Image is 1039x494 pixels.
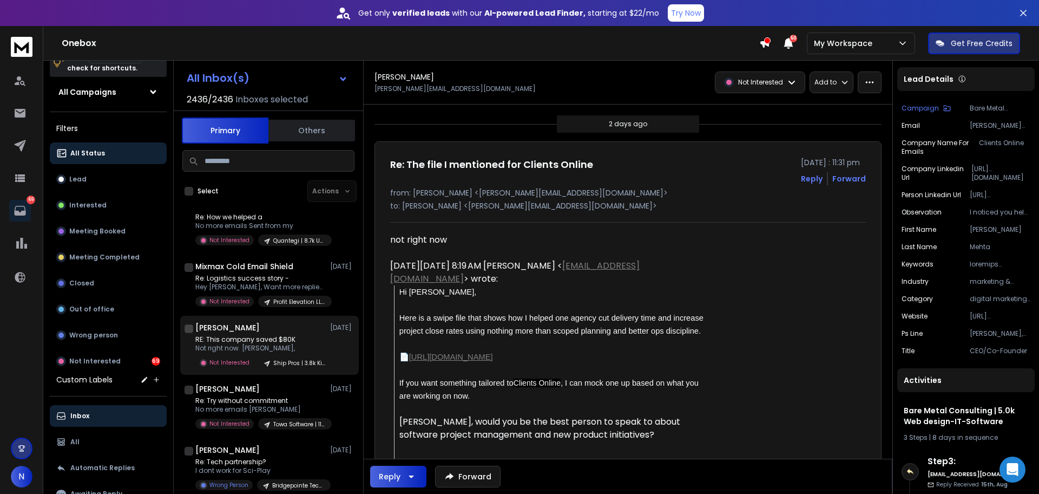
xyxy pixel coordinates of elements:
[330,385,354,393] p: [DATE]
[50,246,167,268] button: Meeting Completed
[69,227,126,236] p: Meeting Booked
[70,149,105,158] p: All Status
[390,233,706,246] div: not right now
[970,312,1030,321] p: [URL][DOMAIN_NAME]
[399,353,493,361] span: 📄
[27,196,35,204] p: 69
[904,405,1028,427] h1: Bare Metal Consulting | 5.0k Web design-IT-Software
[801,157,866,168] p: [DATE] : 11:31 pm
[50,194,167,216] button: Interested
[902,191,961,199] p: Person Linkedin Url
[187,93,233,106] span: 2436 / 2436
[981,480,1008,489] span: 15th, Aug
[50,324,167,346] button: Wrong person
[209,420,249,428] p: Not Interested
[399,314,706,335] span: Here is a swipe file that shows how I helped one agency cut delivery time and increase project cl...
[11,466,32,487] button: N
[9,200,31,222] a: 69
[195,213,325,222] p: Re: How we helped a
[399,288,477,296] span: Hi [PERSON_NAME],
[902,347,915,355] p: Title
[69,279,94,288] p: Closed
[235,93,308,106] h3: Inboxes selected
[209,481,248,489] p: Wrong Person
[970,347,1030,355] p: CEO/Co-Founder
[390,187,866,198] p: from: [PERSON_NAME] <[PERSON_NAME][EMAIL_ADDRESS][DOMAIN_NAME]>
[609,120,647,128] p: 2 days ago
[209,359,249,367] p: Not Interested
[50,142,167,164] button: All Status
[50,168,167,190] button: Lead
[358,8,659,18] p: Get only with our starting at $22/mo
[62,37,759,50] h1: Onebox
[902,104,939,113] p: Campaign
[970,243,1030,251] p: Mehta
[50,298,167,320] button: Out of office
[195,458,325,466] p: Re: Tech partnership?
[814,38,877,49] p: My Workspace
[69,305,114,314] p: Out of office
[902,139,979,156] p: Company Name for Emails
[195,405,325,414] p: No more emails [PERSON_NAME]
[390,157,593,172] h1: Re: The file I mentioned for Clients Online
[902,295,933,303] p: Category
[268,119,355,142] button: Others
[928,455,1022,468] h6: Step 3 :
[178,67,357,89] button: All Inbox(s)
[392,8,450,18] strong: verified leads
[970,329,1030,338] p: [PERSON_NAME], would you be the best person to speak to about software project management and new...
[330,446,354,454] p: [DATE]
[209,297,249,305] p: Not Interested
[902,208,942,217] p: Observation
[902,329,923,338] p: Ps Line
[902,312,928,321] p: Website
[970,260,1030,269] p: loremips dolorsitame, cons adipiscinge, seddoe temporincid, utlabor etdoloremag, aliqua enimadmin...
[897,368,1035,392] div: Activities
[390,259,706,285] div: [DATE][DATE] 8:19 AM [PERSON_NAME] < > wrote:
[50,81,167,103] button: All Campaigns
[50,272,167,294] button: Closed
[195,222,325,230] p: No more emails Sent from my
[390,200,866,211] p: to: [PERSON_NAME] <[PERSON_NAME][EMAIL_ADDRESS][DOMAIN_NAME]>
[970,277,1030,286] p: marketing & advertising
[11,37,32,57] img: logo
[970,104,1030,113] p: Bare Metal Consulting | 5.0k Web design-IT-Software
[928,470,1022,478] h6: [EMAIL_ADDRESS][DOMAIN_NAME]
[902,121,920,130] p: Email
[195,322,260,333] h1: [PERSON_NAME]
[738,78,783,87] p: Not Interested
[390,259,640,285] a: [EMAIL_ADDRESS][DOMAIN_NAME]
[801,173,823,184] button: Reply
[187,73,249,83] h1: All Inbox(s)
[273,237,325,245] p: Quantegi | 8.7k US Venture Capital
[399,379,701,400] span: If you want something tailored to , I can mock one up based on what you are working on now.
[50,431,167,453] button: All
[195,396,325,405] p: Re: Try without commitment
[970,295,1030,303] p: digital marketing companies
[195,344,325,353] p: Not right now. [PERSON_NAME],
[370,466,426,487] button: Reply
[979,139,1030,156] p: Clients Online
[409,353,493,361] a: [URL][DOMAIN_NAME]
[195,274,325,283] p: Re: Logistics success story -
[69,331,118,340] p: Wrong person
[435,466,501,487] button: Forward
[832,173,866,184] div: Forward
[195,383,260,394] h1: [PERSON_NAME]
[273,359,325,367] p: Ship Pros | 3.8k Kitchenware Industry
[904,433,928,442] span: 3 Steps
[69,175,87,184] p: Lead
[70,438,80,446] p: All
[902,165,971,182] p: Company Linkedin Url
[668,4,704,22] button: Try Now
[273,298,325,306] p: Profit Elevation LLC | 4.1K [PERSON_NAME] Transportation Industry
[273,420,325,428] p: Towa Software | 11.5k Software & IT Firms
[970,191,1030,199] p: [URL][DOMAIN_NAME]
[671,8,701,18] p: Try Now
[970,208,1030,217] p: I noticed you help small business owners grow through targeted online advertising strategies.
[514,379,561,387] span: Clients Online
[399,415,706,441] div: [PERSON_NAME], would you be the best person to speak to about software project management and new...
[69,201,107,210] p: Interested
[70,412,89,420] p: Inbox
